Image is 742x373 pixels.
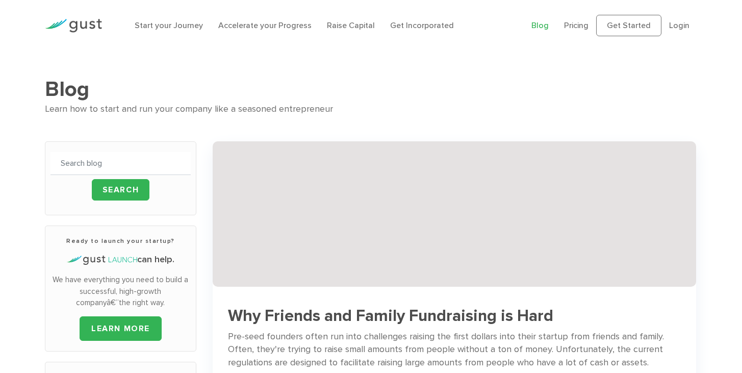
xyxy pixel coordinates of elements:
a: Get Started [596,15,661,36]
input: Search blog [50,152,191,175]
a: Pricing [564,20,589,30]
div: Learn how to start and run your company like a seasoned entrepreneur [45,102,698,117]
a: Blog [531,20,549,30]
a: Raise Capital [327,20,375,30]
p: We have everything you need to build a successful, high-growth companyâ€”the right way. [50,274,191,309]
h1: Blog [45,77,698,102]
a: Login [669,20,689,30]
img: Gust Logo [45,19,102,33]
a: Get Incorporated [390,20,454,30]
h3: Why Friends and Family Fundraising is Hard [228,307,681,325]
a: Accelerate your Progress [218,20,312,30]
a: Start your Journey [135,20,203,30]
div: Pre-seed founders often run into challenges raising the first dollars into their startup from fri... [228,330,681,370]
h4: can help. [50,253,191,266]
h3: Ready to launch your startup? [50,236,191,245]
a: LEARN MORE [80,316,162,341]
input: Search [92,179,150,201]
